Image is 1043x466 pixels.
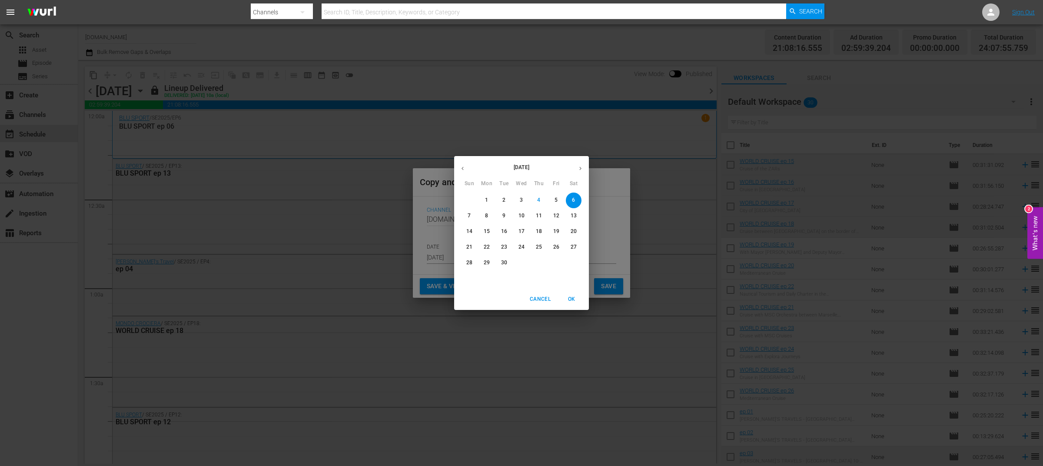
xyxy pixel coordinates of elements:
button: 1 [479,193,495,208]
p: 28 [466,259,472,266]
p: 23 [501,243,507,251]
button: 14 [462,224,477,240]
button: 10 [514,208,529,224]
p: 27 [571,243,577,251]
button: 19 [548,224,564,240]
p: 16 [501,228,507,235]
button: 28 [462,255,477,271]
button: 20 [566,224,581,240]
p: [DATE] [471,163,572,171]
p: 18 [536,228,542,235]
p: 20 [571,228,577,235]
p: 2 [502,196,505,204]
span: Mon [479,180,495,188]
p: 17 [518,228,525,235]
p: 4 [537,196,540,204]
img: ans4CAIJ8jUAAAAAAAAAAAAAAAAAAAAAAAAgQb4GAAAAAAAAAAAAAAAAAAAAAAAAJMjXAAAAAAAAAAAAAAAAAAAAAAAAgAT5G... [21,2,63,23]
span: Fri [548,180,564,188]
p: 7 [468,212,471,220]
button: 27 [566,240,581,255]
span: Sun [462,180,477,188]
button: 2 [496,193,512,208]
span: Search [799,3,822,19]
button: 7 [462,208,477,224]
p: 1 [485,196,488,204]
p: 19 [553,228,559,235]
span: Thu [531,180,547,188]
p: 12 [553,212,559,220]
p: 15 [484,228,490,235]
button: Cancel [526,292,554,306]
p: 3 [520,196,523,204]
p: 24 [518,243,525,251]
span: OK [561,295,582,304]
button: 29 [479,255,495,271]
p: 14 [466,228,472,235]
button: 25 [531,240,547,255]
p: 29 [484,259,490,266]
p: 6 [572,196,575,204]
button: 15 [479,224,495,240]
p: 9 [502,212,505,220]
button: Open Feedback Widget [1027,207,1043,259]
button: 3 [514,193,529,208]
p: 26 [553,243,559,251]
span: Tue [496,180,512,188]
span: Wed [514,180,529,188]
p: 13 [571,212,577,220]
button: 6 [566,193,581,208]
span: Cancel [530,295,551,304]
button: 8 [479,208,495,224]
a: Sign Out [1012,9,1035,16]
button: 12 [548,208,564,224]
button: 17 [514,224,529,240]
p: 21 [466,243,472,251]
p: 25 [536,243,542,251]
button: 9 [496,208,512,224]
p: 10 [518,212,525,220]
button: 26 [548,240,564,255]
button: 11 [531,208,547,224]
button: 16 [496,224,512,240]
button: 21 [462,240,477,255]
button: 5 [548,193,564,208]
span: menu [5,7,16,17]
button: 23 [496,240,512,255]
p: 30 [501,259,507,266]
p: 22 [484,243,490,251]
span: Sat [566,180,581,188]
button: 22 [479,240,495,255]
div: 2 [1025,206,1032,213]
button: 30 [496,255,512,271]
p: 8 [485,212,488,220]
button: 24 [514,240,529,255]
button: 4 [531,193,547,208]
button: OK [558,292,585,306]
p: 5 [555,196,558,204]
button: 18 [531,224,547,240]
p: 11 [536,212,542,220]
button: 13 [566,208,581,224]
